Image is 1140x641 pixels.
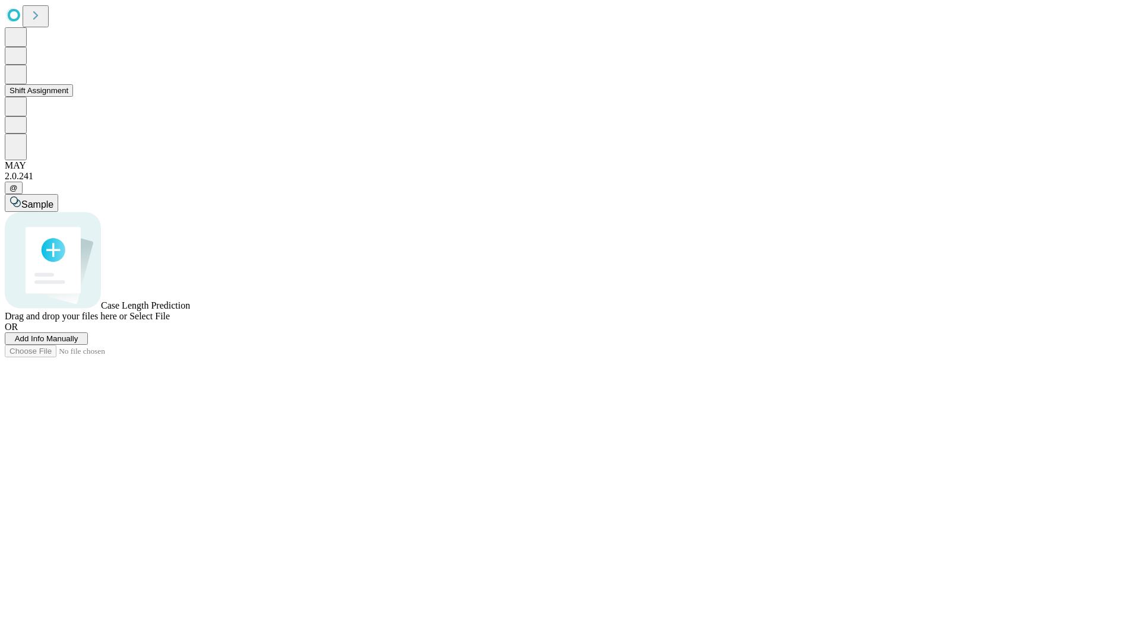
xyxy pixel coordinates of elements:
[5,194,58,212] button: Sample
[5,311,127,321] span: Drag and drop your files here or
[5,171,1135,182] div: 2.0.241
[21,199,53,210] span: Sample
[5,84,73,97] button: Shift Assignment
[5,332,88,345] button: Add Info Manually
[101,300,190,310] span: Case Length Prediction
[5,160,1135,171] div: MAY
[9,183,18,192] span: @
[5,182,23,194] button: @
[5,322,18,332] span: OR
[129,311,170,321] span: Select File
[15,334,78,343] span: Add Info Manually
